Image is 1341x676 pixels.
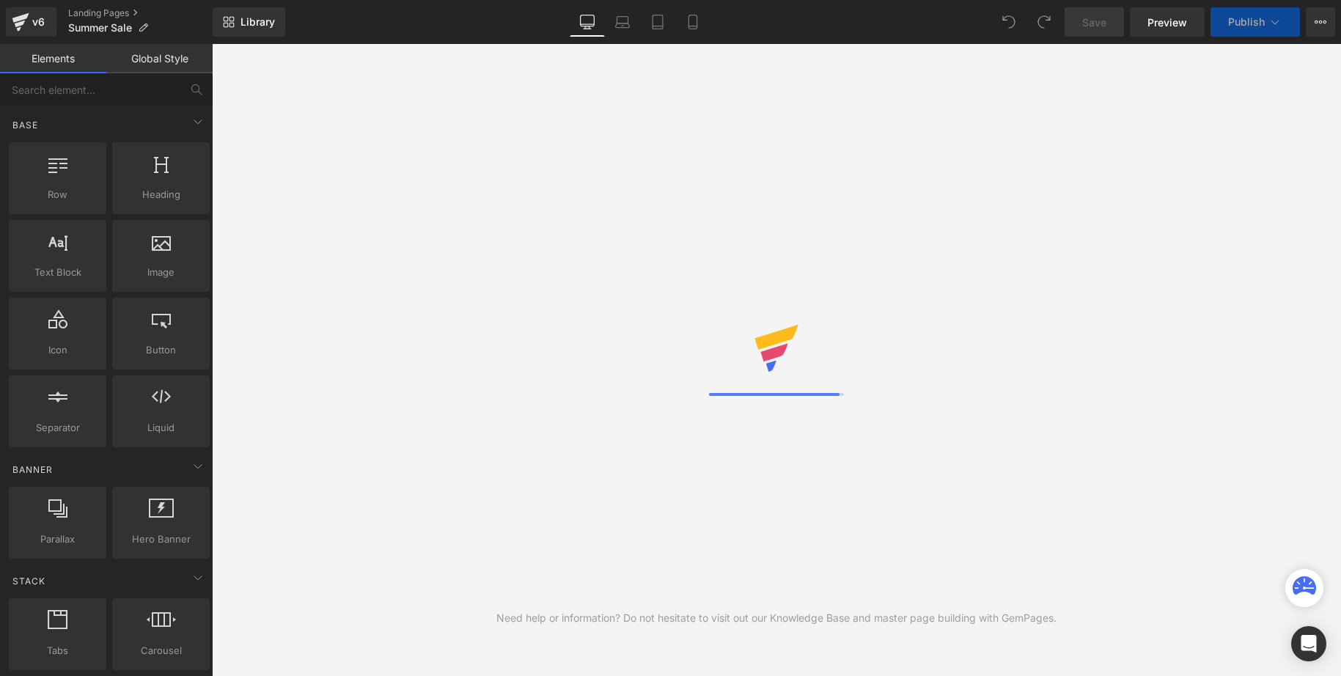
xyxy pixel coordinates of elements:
span: Text Block [13,265,102,280]
a: v6 [6,7,56,37]
a: Laptop [605,7,640,37]
span: Carousel [117,643,205,658]
span: Parallax [13,532,102,547]
span: Separator [13,420,102,436]
span: Preview [1147,15,1187,30]
button: Undo [994,7,1024,37]
span: Hero Banner [117,532,205,547]
div: Need help or information? Do not hesitate to visit out our Knowledge Base and master page buildin... [496,610,1057,626]
span: Library [240,15,275,29]
a: Mobile [675,7,710,37]
span: Icon [13,342,102,358]
span: Tabs [13,643,102,658]
a: Desktop [570,7,605,37]
span: Liquid [117,420,205,436]
span: Button [117,342,205,358]
span: Summer Sale [68,22,132,34]
div: Open Intercom Messenger [1291,626,1326,661]
a: Landing Pages [68,7,213,19]
span: Heading [117,187,205,202]
button: Redo [1029,7,1059,37]
a: Preview [1130,7,1205,37]
span: Banner [11,463,54,477]
span: Stack [11,574,47,588]
span: Image [117,265,205,280]
button: More [1306,7,1335,37]
button: Publish [1210,7,1300,37]
span: Publish [1228,16,1265,28]
span: Base [11,118,40,132]
a: Global Style [106,44,213,73]
span: Row [13,187,102,202]
div: v6 [29,12,48,32]
a: Tablet [640,7,675,37]
a: New Library [213,7,285,37]
span: Save [1082,15,1106,30]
